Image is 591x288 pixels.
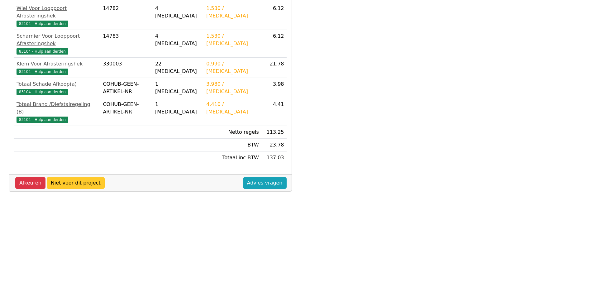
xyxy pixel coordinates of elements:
[47,177,105,189] a: Niet voor dit project
[261,58,287,78] td: 21.78
[100,58,153,78] td: 330003
[155,32,201,47] div: 4 [MEDICAL_DATA]
[17,89,68,95] span: 83104 - Hulp aan derden
[15,177,45,189] a: Afkeuren
[17,21,68,27] span: 83104 - Hulp aan derden
[204,139,261,151] td: BTW
[155,60,201,75] div: 22 [MEDICAL_DATA]
[261,78,287,98] td: 3.98
[17,80,98,95] a: Totaal Schade Afkoop(a)83104 - Hulp aan derden
[155,80,201,95] div: 1 [MEDICAL_DATA]
[17,48,68,55] span: 83104 - Hulp aan derden
[17,5,98,20] div: Wiel Voor Looppoort Afrasteringshek
[206,101,259,116] div: 4.410 / [MEDICAL_DATA]
[206,32,259,47] div: 1.530 / [MEDICAL_DATA]
[17,101,98,123] a: Totaal Brand /Diefstalregeling (B)83104 - Hulp aan derden
[261,98,287,126] td: 4.41
[17,5,98,27] a: Wiel Voor Looppoort Afrasteringshek83104 - Hulp aan derden
[261,151,287,164] td: 137.03
[100,78,153,98] td: COHUB-GEEN-ARTIKEL-NR
[261,126,287,139] td: 113.25
[204,151,261,164] td: Totaal inc BTW
[155,5,201,20] div: 4 [MEDICAL_DATA]
[17,60,98,75] a: Klem Voor Afrasteringshek83104 - Hulp aan derden
[100,2,153,30] td: 14782
[17,101,98,116] div: Totaal Brand /Diefstalregeling (B)
[100,98,153,126] td: COHUB-GEEN-ARTIKEL-NR
[206,60,259,75] div: 0.990 / [MEDICAL_DATA]
[204,126,261,139] td: Netto regels
[261,30,287,58] td: 6.12
[206,80,259,95] div: 3.980 / [MEDICAL_DATA]
[17,60,98,68] div: Klem Voor Afrasteringshek
[17,69,68,75] span: 83104 - Hulp aan derden
[100,30,153,58] td: 14783
[17,32,98,47] div: Scharnier Voor Looppoort Afrasteringshek
[261,139,287,151] td: 23.78
[17,80,98,88] div: Totaal Schade Afkoop(a)
[243,177,287,189] a: Advies vragen
[261,2,287,30] td: 6.12
[17,117,68,123] span: 83104 - Hulp aan derden
[155,101,201,116] div: 1 [MEDICAL_DATA]
[17,32,98,55] a: Scharnier Voor Looppoort Afrasteringshek83104 - Hulp aan derden
[206,5,259,20] div: 1.530 / [MEDICAL_DATA]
